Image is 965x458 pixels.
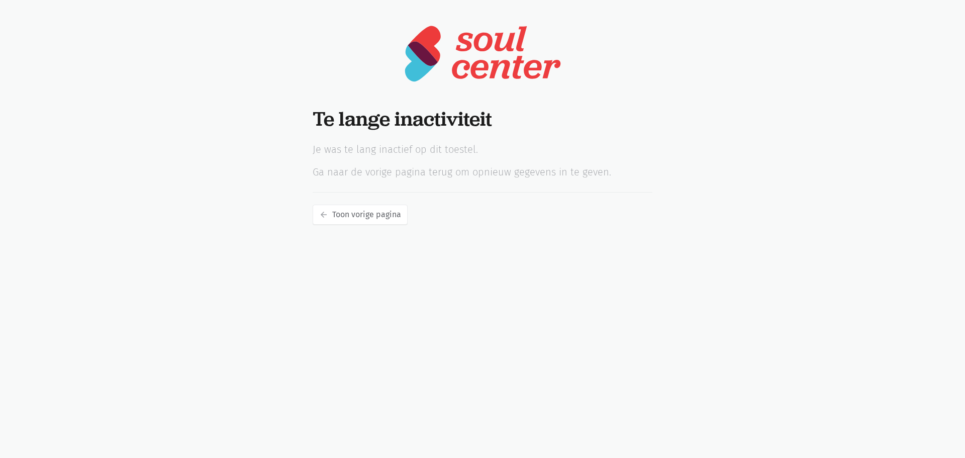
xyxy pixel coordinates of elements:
[319,210,328,219] i: arrow_back
[404,24,561,83] img: logo
[313,142,653,157] p: Je was te lang inactief op dit toestel.
[313,205,408,225] a: Toon vorige pagina
[313,107,653,130] h1: Te lange inactiviteit
[313,165,653,180] p: Ga naar de vorige pagina terug om opnieuw gegevens in te geven.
